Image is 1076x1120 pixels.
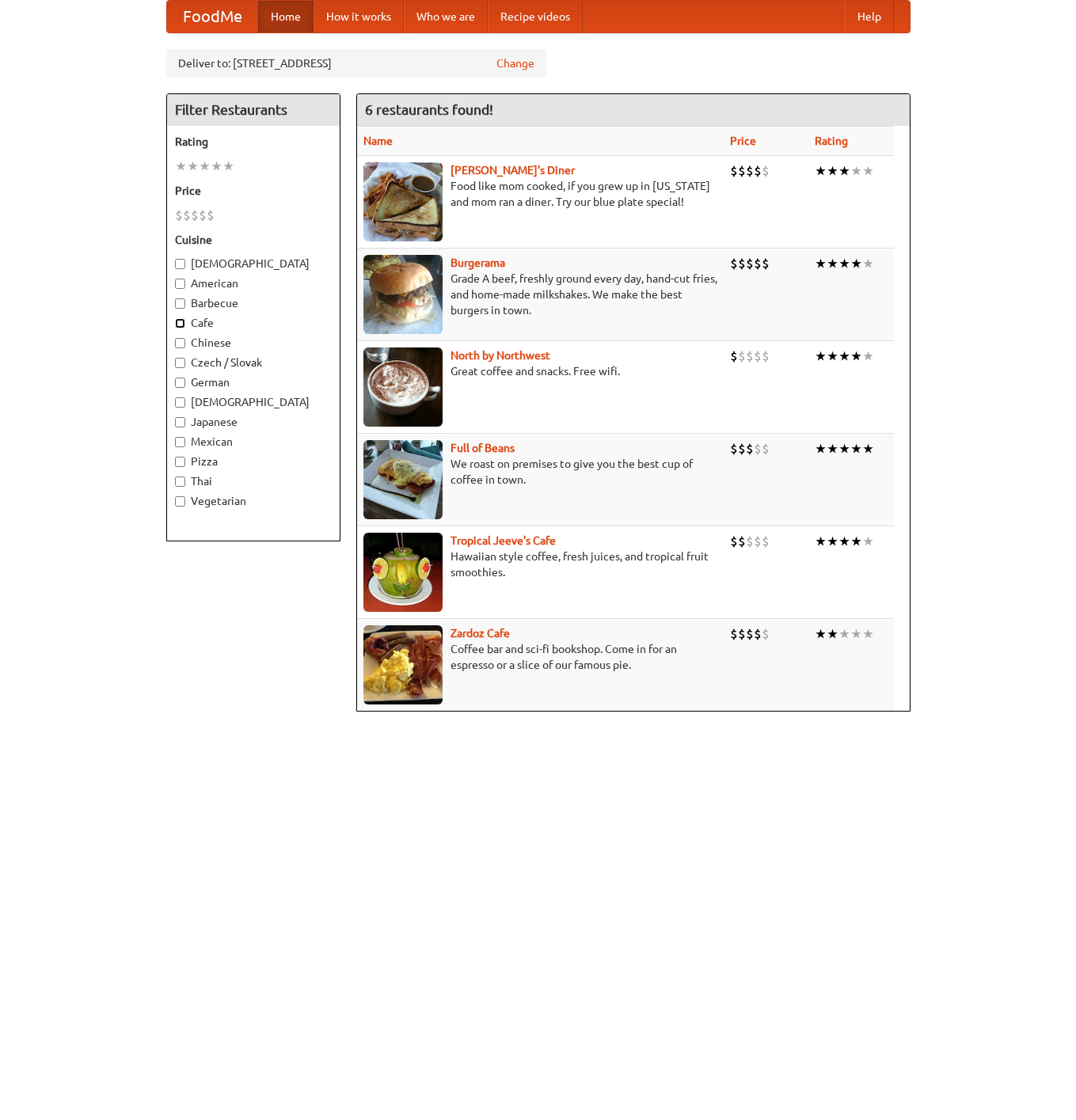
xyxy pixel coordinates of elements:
[754,625,762,643] li: $
[815,625,827,643] li: ★
[754,162,762,180] li: $
[850,162,862,180] li: ★
[862,625,874,643] li: ★
[827,347,838,365] li: ★
[363,135,393,147] a: Name
[222,158,234,175] li: ★
[862,162,874,180] li: ★
[175,338,185,348] input: Chinese
[175,374,332,390] label: German
[754,440,762,457] li: $
[451,349,550,362] a: North by Northwest
[363,549,717,580] p: Hawaiian style coffee, fresh juices, and tropical fruit smoothies.
[862,255,874,272] li: ★
[451,256,505,269] a: Burgerama
[762,533,770,550] li: $
[730,440,738,457] li: $
[746,625,754,643] li: $
[314,1,404,32] a: How it works
[175,134,332,150] h5: Rating
[730,135,756,147] a: Price
[738,347,746,365] li: $
[363,363,717,379] p: Great coffee and snacks. Free wifi.
[827,625,838,643] li: ★
[175,335,332,351] label: Chinese
[738,255,746,272] li: $
[815,135,848,147] a: Rating
[754,255,762,272] li: $
[815,533,827,550] li: ★
[815,255,827,272] li: ★
[175,358,185,368] input: Czech / Slovak
[166,49,546,78] div: Deliver to: [STREET_ADDRESS]
[754,347,762,365] li: $
[363,162,443,241] img: sallys.jpg
[211,158,222,175] li: ★
[175,275,332,291] label: American
[187,158,199,175] li: ★
[838,255,850,272] li: ★
[175,417,185,427] input: Japanese
[746,347,754,365] li: $
[175,295,332,311] label: Barbecue
[167,1,258,32] a: FoodMe
[838,625,850,643] li: ★
[762,440,770,457] li: $
[746,255,754,272] li: $
[451,164,575,177] a: [PERSON_NAME]'s Diner
[175,355,332,370] label: Czech / Slovak
[175,279,185,289] input: American
[827,255,838,272] li: ★
[363,271,717,318] p: Grade A beef, freshly ground every day, hand-cut fries, and home-made milkshakes. We make the bes...
[175,473,332,489] label: Thai
[827,440,838,457] li: ★
[363,625,443,704] img: zardoz.jpg
[175,394,332,410] label: [DEMOGRAPHIC_DATA]
[365,102,493,117] ng-pluralize: 6 restaurants found!
[175,259,185,269] input: [DEMOGRAPHIC_DATA]
[404,1,488,32] a: Who we are
[175,378,185,388] input: German
[827,533,838,550] li: ★
[746,162,754,180] li: $
[850,440,862,457] li: ★
[862,347,874,365] li: ★
[175,183,332,199] h5: Price
[730,625,738,643] li: $
[496,55,534,71] a: Change
[207,207,215,224] li: $
[762,162,770,180] li: $
[175,315,332,331] label: Cafe
[199,207,207,224] li: $
[838,533,850,550] li: ★
[363,347,443,427] img: north.jpg
[363,255,443,334] img: burgerama.jpg
[451,442,515,454] a: Full of Beans
[258,1,314,32] a: Home
[363,456,717,488] p: We roast on premises to give you the best cup of coffee in town.
[815,440,827,457] li: ★
[175,454,332,469] label: Pizza
[175,232,332,248] h5: Cuisine
[762,255,770,272] li: $
[754,533,762,550] li: $
[827,162,838,180] li: ★
[175,207,183,224] li: $
[451,627,510,640] a: Zardoz Cafe
[488,1,583,32] a: Recipe videos
[738,440,746,457] li: $
[815,162,827,180] li: ★
[175,318,185,328] input: Cafe
[363,440,443,519] img: beans.jpg
[183,207,191,224] li: $
[838,347,850,365] li: ★
[762,347,770,365] li: $
[191,207,199,224] li: $
[738,162,746,180] li: $
[175,158,187,175] li: ★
